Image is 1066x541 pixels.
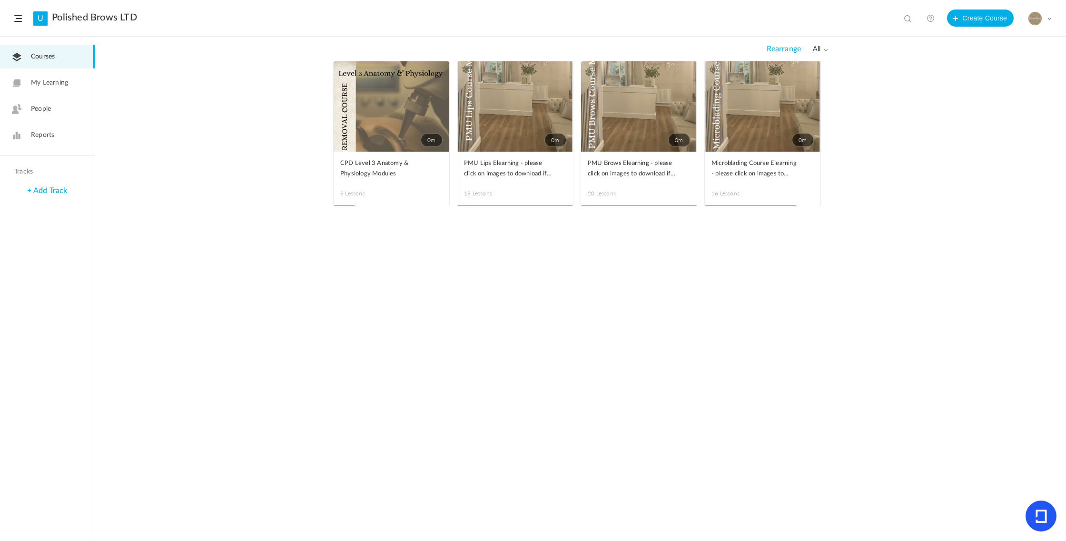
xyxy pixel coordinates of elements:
span: 0m [421,133,443,147]
a: 0m [334,61,449,152]
span: 16 Lessons [711,189,763,198]
span: My Learning [31,78,68,88]
a: PMU Brows Elearning - please click on images to download if not visible [588,158,690,180]
span: PMU Lips Elearning - please click on images to download if not visible [464,158,552,179]
img: 617fe505-c459-451e-be24-f11bddb9b696.PNG [1028,12,1042,25]
span: People [31,104,51,114]
a: + Add Track [27,187,67,194]
a: 0m [705,61,820,152]
span: 0m [792,133,814,147]
span: 8 Lessons [340,189,392,198]
a: Polished Brows LTD [52,12,137,23]
a: 0m [581,61,697,152]
span: Courses [31,52,55,62]
span: 18 Lessons [464,189,515,198]
span: Rearrange [767,45,801,54]
h4: Tracks [14,168,78,176]
a: Microblading Course Elearning - please click on images to download if not visible [711,158,814,180]
span: 0m [668,133,690,147]
span: Microblading Course Elearning - please click on images to download if not visible [711,158,799,179]
span: PMU Brows Elearning - please click on images to download if not visible [588,158,676,179]
a: PMU Lips Elearning - please click on images to download if not visible [464,158,566,180]
span: Reports [31,130,54,140]
span: CPD Level 3 Anatomy & Physiology Modules [340,158,428,179]
span: all [813,45,828,53]
a: 0m [457,61,573,152]
button: Create Course [947,10,1014,27]
span: 20 Lessons [588,189,639,198]
a: CPD Level 3 Anatomy & Physiology Modules [340,158,443,180]
a: U [33,11,48,26]
span: 0m [544,133,566,147]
